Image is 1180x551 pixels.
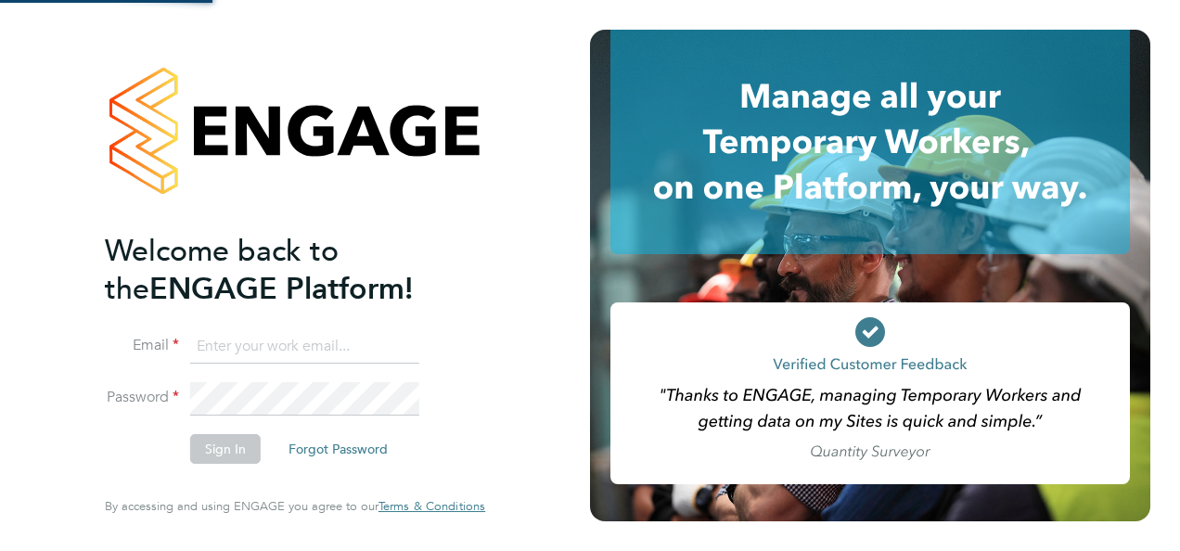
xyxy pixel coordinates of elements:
[190,330,419,364] input: Enter your work email...
[378,498,485,514] span: Terms & Conditions
[105,233,339,307] span: Welcome back to the
[378,499,485,514] a: Terms & Conditions
[274,434,403,464] button: Forgot Password
[105,388,179,407] label: Password
[105,498,485,514] span: By accessing and using ENGAGE you agree to our
[190,434,261,464] button: Sign In
[105,232,467,308] h2: ENGAGE Platform!
[105,336,179,355] label: Email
